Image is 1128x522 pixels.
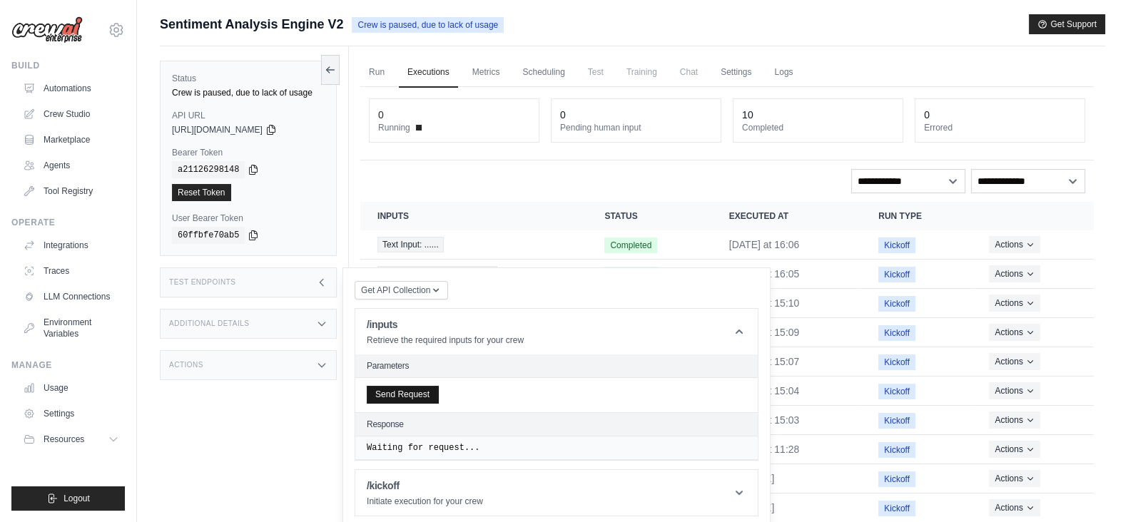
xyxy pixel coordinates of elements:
[11,359,125,371] div: Manage
[172,110,325,121] label: API URL
[989,411,1040,429] button: Actions for execution
[352,17,504,33] span: Crew is paused, due to lack of usage
[17,234,125,257] a: Integrations
[367,317,524,332] h1: /inputs
[989,324,1040,341] button: Actions for execution
[17,77,125,100] a: Automations
[861,202,972,230] th: Run Type
[604,237,657,253] span: Completed
[172,184,231,201] a: Reset Token
[878,501,915,516] span: Kickoff
[742,122,894,133] dt: Completed
[924,108,930,122] div: 0
[160,14,343,34] span: Sentiment Analysis Engine V2
[671,58,706,86] span: Chat is not available until the deployment is complete
[361,285,430,296] span: Get API Collection
[464,58,509,88] a: Metrics
[44,434,84,445] span: Resources
[989,441,1040,458] button: Actions for execution
[989,470,1040,487] button: Actions for execution
[878,267,915,282] span: Kickoff
[579,58,612,86] span: Test
[17,128,125,151] a: Marketplace
[360,202,587,230] th: Inputs
[377,237,444,252] span: Text Input: ......
[11,16,83,43] img: Logo
[377,266,570,282] a: View execution details for Text Input
[924,122,1076,133] dt: Errored
[172,124,263,135] span: [URL][DOMAIN_NAME]
[1057,454,1128,522] iframe: Chat Widget
[377,237,570,252] a: View execution details for Text Input
[169,361,203,369] h3: Actions
[17,180,125,203] a: Tool Registry
[878,413,915,429] span: Kickoff
[742,108,753,122] div: 10
[169,278,236,287] h3: Test Endpoints
[604,267,657,282] span: Completed
[729,239,800,250] time: August 28, 2025 at 16:06 IST
[367,442,746,454] pre: Waiting for request...
[172,87,325,98] div: Crew is paused, due to lack of usage
[172,213,325,224] label: User Bearer Token
[172,161,245,178] code: a21126298148
[367,496,483,507] p: Initiate execution for your crew
[378,108,384,122] div: 0
[378,122,410,133] span: Running
[367,334,524,346] p: Retrieve the required inputs for your crew
[766,58,801,88] a: Logs
[11,217,125,228] div: Operate
[878,384,915,399] span: Kickoff
[367,386,438,403] button: Send Request
[560,122,712,133] dt: Pending human input
[878,354,915,370] span: Kickoff
[989,295,1040,312] button: Actions for execution
[367,478,483,493] h1: /kickoff
[367,419,404,430] h2: Response
[399,58,458,88] a: Executions
[989,265,1040,282] button: Actions for execution
[17,311,125,345] a: Environment Variables
[11,486,125,511] button: Logout
[172,147,325,158] label: Bearer Token
[989,382,1040,399] button: Actions for execution
[878,471,915,487] span: Kickoff
[169,319,249,328] h3: Additional Details
[878,237,915,253] span: Kickoff
[989,499,1040,516] button: Actions for execution
[172,73,325,84] label: Status
[17,154,125,177] a: Agents
[17,402,125,425] a: Settings
[587,202,711,230] th: Status
[377,266,497,282] span: Text Input: the product is bad
[618,58,666,86] span: Training is not available until the deployment is complete
[63,493,90,504] span: Logout
[17,428,125,451] button: Resources
[514,58,573,88] a: Scheduling
[11,60,125,71] div: Build
[712,58,760,88] a: Settings
[878,296,915,312] span: Kickoff
[172,227,245,244] code: 60ffbfe70ab5
[878,325,915,341] span: Kickoff
[360,58,393,88] a: Run
[367,360,746,372] h2: Parameters
[355,281,448,300] button: Get API Collection
[17,260,125,282] a: Traces
[560,108,566,122] div: 0
[989,353,1040,370] button: Actions for execution
[17,377,125,399] a: Usage
[1029,14,1105,34] button: Get Support
[17,103,125,126] a: Crew Studio
[712,202,861,230] th: Executed at
[989,236,1040,253] button: Actions for execution
[17,285,125,308] a: LLM Connections
[878,442,915,458] span: Kickoff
